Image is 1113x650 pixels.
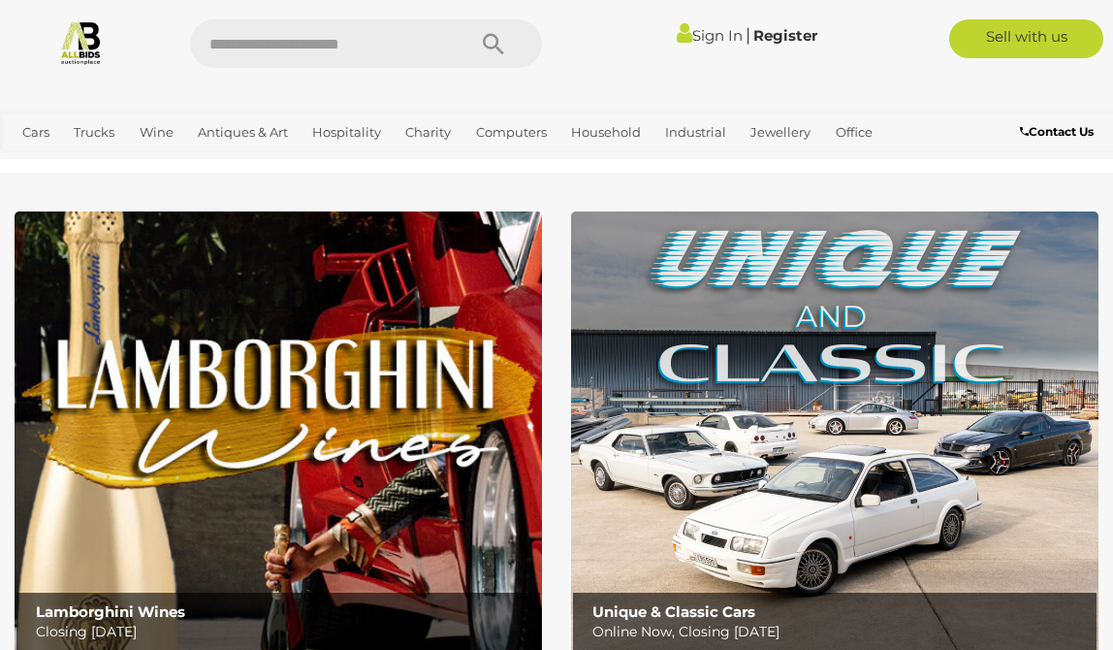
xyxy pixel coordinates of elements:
a: [GEOGRAPHIC_DATA] [79,148,232,180]
a: Trucks [66,116,122,148]
p: Closing [DATE] [36,620,530,644]
a: Office [828,116,880,148]
a: Cars [15,116,57,148]
a: Household [563,116,649,148]
b: Lamborghini Wines [36,602,185,621]
a: Jewellery [743,116,818,148]
b: Contact Us [1020,124,1094,139]
button: Search [445,19,542,68]
a: Antiques & Art [190,116,296,148]
a: Hospitality [304,116,389,148]
a: Charity [397,116,459,148]
a: Sports [15,148,70,180]
p: Online Now, Closing [DATE] [592,620,1087,644]
img: Allbids.com.au [58,19,104,65]
a: Industrial [657,116,734,148]
a: Computers [468,116,555,148]
a: Sign In [677,26,743,45]
a: Contact Us [1020,121,1098,143]
a: Sell with us [949,19,1103,58]
a: Register [753,26,817,45]
b: Unique & Classic Cars [592,602,755,621]
a: Wine [132,116,181,148]
span: | [746,24,750,46]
